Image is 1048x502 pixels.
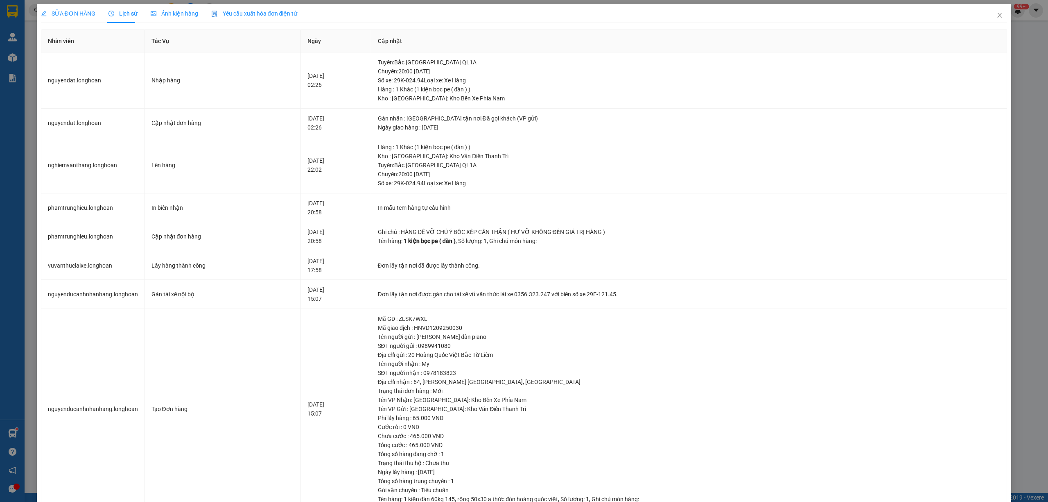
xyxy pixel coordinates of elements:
div: Cước rồi : 0 VND [378,422,1001,432]
span: 1 [483,238,487,244]
span: Lịch sử [108,10,138,17]
div: Cập nhật đơn hàng [151,118,294,127]
div: Gán nhãn : [GEOGRAPHIC_DATA] tận nơi,Đã gọi khách (VP gửi) [378,114,1001,123]
div: Tuyến : Bắc [GEOGRAPHIC_DATA] QL1A Chuyến: 20:00 [DATE] Số xe: 29K-024.94 Loại xe: Xe Hàng [378,58,1001,85]
div: [DATE] 15:07 [307,285,364,303]
td: vuvanthuclaixe.longhoan [41,251,145,280]
div: [DATE] 02:26 [307,114,364,132]
div: Lên hàng [151,161,294,170]
button: Close [988,4,1011,27]
th: Ngày [301,30,371,52]
div: Kho : [GEOGRAPHIC_DATA]: Kho Văn Điển Thanh Trì [378,152,1001,161]
div: Tên người gửi : [PERSON_NAME] đàn piano [378,332,1001,341]
span: close [996,12,1003,18]
div: Nhập hàng [151,76,294,85]
div: Gói vận chuyển : Tiêu chuẩn [378,486,1001,495]
div: Đơn lấy tận nơi đã được lấy thành công. [378,261,1001,270]
div: [DATE] 20:58 [307,199,364,217]
div: Mã GD : ZLSK7WXL [378,314,1001,323]
div: Tổng số hàng đang chờ : 1 [378,450,1001,459]
div: [DATE] 15:07 [307,400,364,418]
div: Hàng : 1 Khác (1 kiện bọc pe ( đàn ) ) [378,85,1001,94]
div: Địa chỉ nhận : 64, [PERSON_NAME] [GEOGRAPHIC_DATA], [GEOGRAPHIC_DATA] [378,377,1001,386]
th: Nhân viên [41,30,145,52]
img: icon [211,11,218,17]
div: Kho : [GEOGRAPHIC_DATA]: Kho Bến Xe Phía Nam [378,94,1001,103]
div: SĐT người nhận : 0978183823 [378,368,1001,377]
span: SỬA ĐƠN HÀNG [41,10,95,17]
div: Trạng thái thu hộ : Chưa thu [378,459,1001,468]
div: Chưa cước : 465.000 VND [378,432,1001,441]
span: Ảnh kiện hàng [151,10,198,17]
div: Hàng : 1 Khác (1 kiện bọc pe ( đàn ) ) [378,143,1001,152]
div: In mẫu tem hàng tự cấu hình [378,203,1001,212]
div: Đơn lấy tận nơi được gán cho tài xế vũ văn thức lái xe 0356.323.247 với biển số xe 29E-121.45. [378,290,1001,299]
td: nguyendat.longhoan [41,52,145,109]
th: Tác Vụ [145,30,301,52]
div: Tên người nhận : My [378,359,1001,368]
div: Tổng số hàng trung chuyển : 1 [378,477,1001,486]
div: Ngày lấy hàng : [DATE] [378,468,1001,477]
div: [DATE] 22:02 [307,156,364,174]
div: SĐT người gửi : 0989941080 [378,341,1001,350]
td: nguyenducanhnhanhang.longhoan [41,280,145,309]
td: phamtrunghieu.longhoan [41,193,145,223]
div: In biên nhận [151,203,294,212]
div: Tuyến : Bắc [GEOGRAPHIC_DATA] QL1A Chuyến: 20:00 [DATE] Số xe: 29K-024.94 Loại xe: Xe Hàng [378,161,1001,188]
div: Tạo Đơn hàng [151,404,294,413]
div: Tên hàng: , Số lượng: , Ghi chú món hàng: [378,236,1001,245]
div: Tên VP Nhận: [GEOGRAPHIC_DATA]: Kho Bến Xe Phía Nam [378,395,1001,404]
span: picture [151,11,156,16]
th: Cập nhật [371,30,1007,52]
span: clock-circle [108,11,114,16]
div: [DATE] 17:58 [307,257,364,275]
div: Tên VP Gửi : [GEOGRAPHIC_DATA]: Kho Văn Điển Thanh Trì [378,404,1001,413]
div: [DATE] 20:58 [307,227,364,245]
span: Yêu cầu xuất hóa đơn điện tử [211,10,298,17]
div: Ghi chú : HÀNG DỄ VỠ CHÚ Ý BỐC XẾP CẨN THẬN ( HƯ VỠ KHÔNG ĐỀN GIÁ TRỊ HÀNG ) [378,227,1001,236]
div: Lấy hàng thành công [151,261,294,270]
div: Trạng thái đơn hàng : Mới [378,386,1001,395]
td: nghiemvanthang.longhoan [41,137,145,193]
span: edit [41,11,47,16]
td: phamtrunghieu.longhoan [41,222,145,251]
div: Tổng cước : 465.000 VND [378,441,1001,450]
div: Phí lấy hàng : 65.000 VND [378,413,1001,422]
div: Cập nhật đơn hàng [151,232,294,241]
td: nguyendat.longhoan [41,109,145,138]
div: Gán tài xế nội bộ [151,290,294,299]
span: 1 kiện bọc pe ( đàn ) [404,238,456,244]
div: [DATE] 02:26 [307,71,364,89]
div: Mã giao dịch : HNVD1209250030 [378,323,1001,332]
div: Ngày giao hàng : [DATE] [378,123,1001,132]
div: Địa chỉ gửi : 20 Hoàng Quốc Việt Bắc Từ Liêm [378,350,1001,359]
